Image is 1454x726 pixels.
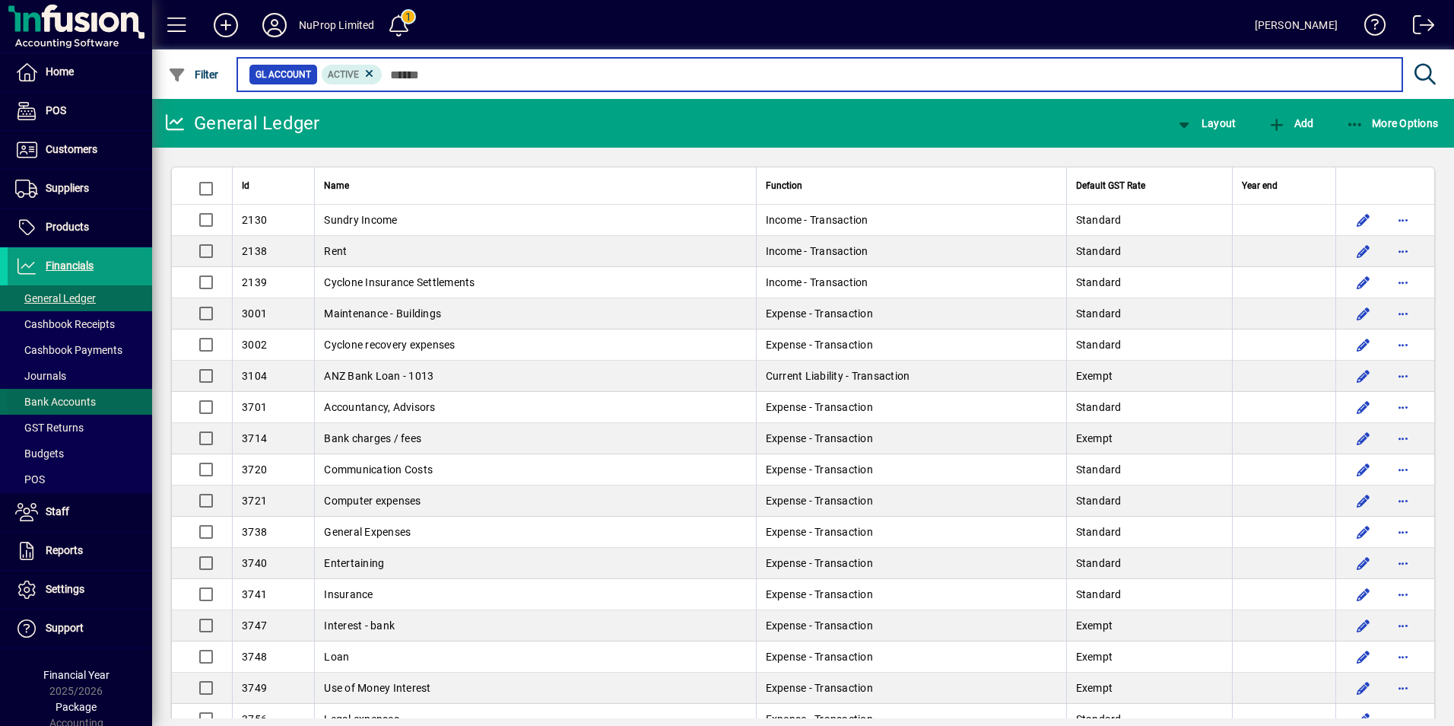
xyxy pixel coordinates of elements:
a: Suppliers [8,170,152,208]
a: Budgets [8,441,152,466]
a: Staff [8,493,152,531]
span: Layout [1175,117,1236,129]
button: Layout [1171,110,1240,137]
span: Loan [324,651,349,663]
span: 3720 [242,463,267,476]
a: Cashbook Receipts [8,311,152,337]
span: Insurance [324,588,373,600]
span: Standard [1076,401,1122,413]
button: Edit [1351,676,1376,700]
span: Legal expenses [324,713,399,725]
span: Expense - Transaction [766,588,873,600]
button: Edit [1351,582,1376,607]
span: Rent [324,245,347,257]
span: Financial Year [43,669,110,681]
span: Journals [15,370,66,382]
button: More options [1391,489,1415,513]
span: 3741 [242,588,267,600]
button: Edit [1351,520,1376,544]
span: Expense - Transaction [766,463,873,476]
span: Products [46,221,89,233]
span: Standard [1076,557,1122,569]
span: GST Returns [15,422,84,434]
span: Income - Transaction [766,214,868,226]
span: Customers [46,143,97,155]
span: Suppliers [46,182,89,194]
span: 3104 [242,370,267,382]
span: 3748 [242,651,267,663]
a: Customers [8,131,152,169]
span: Standard [1076,245,1122,257]
span: Exempt [1076,651,1113,663]
span: Exempt [1076,432,1113,444]
button: Profile [250,11,299,39]
span: Expense - Transaction [766,557,873,569]
span: Standard [1076,307,1122,320]
button: More options [1391,270,1415,295]
span: POS [46,104,66,116]
span: 3701 [242,401,267,413]
a: Knowledge Base [1353,3,1386,53]
span: Cyclone recovery expenses [324,339,455,351]
a: Cashbook Payments [8,337,152,363]
span: ANZ Bank Loan - 1013 [324,370,433,382]
span: Staff [46,505,69,517]
span: Income - Transaction [766,245,868,257]
app-page-header-button: View chart layout [1159,110,1252,137]
span: Cashbook Receipts [15,318,115,330]
span: Home [46,65,74,78]
span: Standard [1076,463,1122,476]
a: Home [8,53,152,91]
button: More options [1391,457,1415,482]
a: Reports [8,532,152,570]
a: GST Returns [8,415,152,441]
button: Edit [1351,489,1376,513]
button: More options [1391,613,1415,638]
span: Support [46,622,84,634]
span: Name [324,177,349,194]
button: Edit [1351,457,1376,482]
button: Edit [1351,395,1376,419]
span: More Options [1346,117,1439,129]
span: Expense - Transaction [766,495,873,507]
span: Add [1268,117,1313,129]
span: Accountancy, Advisors [324,401,435,413]
a: Bank Accounts [8,389,152,415]
button: More options [1391,520,1415,544]
button: More options [1391,645,1415,669]
button: Edit [1351,333,1376,357]
span: Use of Money Interest [324,682,430,694]
button: Add [1264,110,1317,137]
span: Cashbook Payments [15,344,122,356]
div: General Ledger [163,111,320,135]
div: [PERSON_NAME] [1255,13,1338,37]
span: 3749 [242,682,267,694]
button: Add [202,11,250,39]
span: Settings [46,583,84,595]
button: Edit [1351,364,1376,388]
button: More options [1391,364,1415,388]
span: Function [766,177,802,194]
span: Reports [46,544,83,556]
span: Communication Costs [324,463,433,476]
span: 2139 [242,276,267,288]
button: More Options [1342,110,1443,137]
a: Settings [8,571,152,609]
span: Package [56,701,97,713]
div: Id [242,177,305,194]
button: Filter [164,61,223,88]
span: Active [328,69,359,80]
button: More options [1391,676,1415,700]
span: 3738 [242,526,267,538]
span: 3756 [242,713,267,725]
span: 3747 [242,619,267,632]
span: 2138 [242,245,267,257]
button: Edit [1351,270,1376,295]
span: Sundry Income [324,214,397,226]
span: Expense - Transaction [766,339,873,351]
span: Current Liability - Transaction [766,370,910,382]
span: Bank charges / fees [324,432,421,444]
button: Edit [1351,645,1376,669]
button: Edit [1351,208,1376,232]
span: Cyclone Insurance Settlements [324,276,475,288]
